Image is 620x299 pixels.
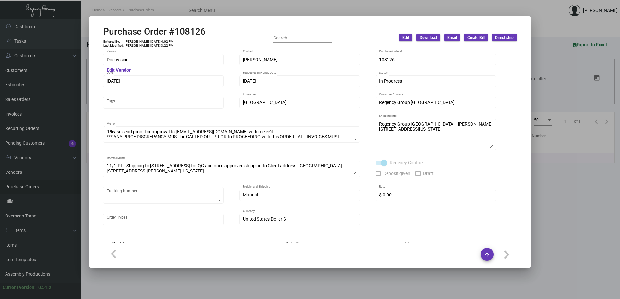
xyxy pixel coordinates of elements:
td: [PERSON_NAME] [DATE] 3:22 PM [125,44,174,48]
th: Field Name [103,238,279,249]
th: Value [399,238,517,249]
button: Create Bill [464,34,488,41]
mat-hint: Edit Vendor [107,68,131,73]
button: Edit [399,34,412,41]
h2: Purchase Order #108126 [103,26,206,37]
span: Create Bill [467,35,485,40]
span: Manual [243,192,258,197]
td: [PERSON_NAME] [DATE] 4:02 PM [125,40,174,44]
th: Data Type [279,238,399,249]
button: Email [444,34,460,41]
div: Current version: [3,284,36,291]
span: Draft [423,170,434,177]
button: Download [416,34,440,41]
div: 0.51.2 [38,284,51,291]
td: Last Modified: [103,44,125,48]
span: Deposit given [383,170,410,177]
span: Direct ship [495,35,514,40]
span: In Progress [379,78,402,83]
td: Entered By: [103,40,125,44]
span: Regency Contact [390,159,424,167]
span: Download [420,35,437,40]
span: Email [447,35,457,40]
button: Direct ship [492,34,517,41]
span: Edit [402,35,409,40]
